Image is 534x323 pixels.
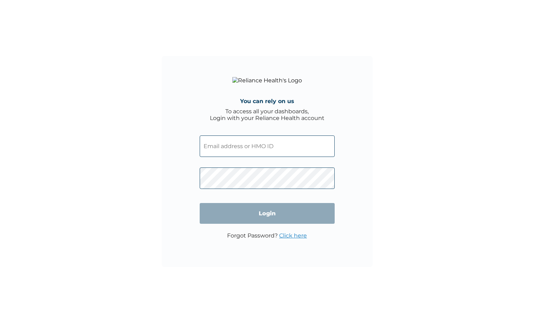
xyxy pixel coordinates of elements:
h4: You can rely on us [240,98,294,104]
img: Reliance Health's Logo [232,77,302,84]
input: Login [200,203,335,224]
p: Forgot Password? [227,232,307,239]
div: To access all your dashboards, Login with your Reliance Health account [210,108,324,121]
input: Email address or HMO ID [200,135,335,157]
a: Click here [279,232,307,239]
